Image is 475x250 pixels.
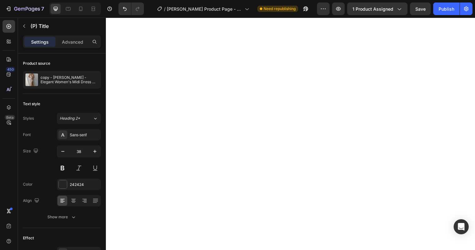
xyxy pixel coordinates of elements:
[410,3,431,15] button: Save
[23,116,34,121] div: Styles
[23,235,34,241] div: Effect
[264,6,296,12] span: Need republishing
[23,197,41,205] div: Align
[47,214,77,220] div: Show more
[70,182,99,188] div: 242424
[41,75,98,84] p: copy - [PERSON_NAME] - Elegant Women's Midi Dress (Copy)
[433,3,460,15] button: Publish
[118,3,144,15] div: Undo/Redo
[57,113,101,124] button: Heading 2*
[164,6,166,12] span: /
[5,115,15,120] div: Beta
[62,39,83,45] p: Advanced
[25,73,38,86] img: product feature img
[23,132,31,138] div: Font
[352,6,393,12] span: 1 product assigned
[106,18,475,250] iframe: Design area
[415,6,426,12] span: Save
[3,3,47,15] button: 7
[6,67,15,72] div: 450
[23,61,50,66] div: Product source
[167,6,242,12] span: [PERSON_NAME] Product Page - [DATE] 17:00:31
[439,6,454,12] div: Publish
[454,219,469,234] div: Open Intercom Messenger
[30,22,98,30] p: (P) Title
[23,147,40,155] div: Size
[41,5,44,13] p: 7
[60,116,80,121] span: Heading 2*
[23,211,101,223] button: Show more
[70,132,99,138] div: Sans-serif
[23,182,33,187] div: Color
[23,101,40,107] div: Text style
[347,3,407,15] button: 1 product assigned
[31,39,49,45] p: Settings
